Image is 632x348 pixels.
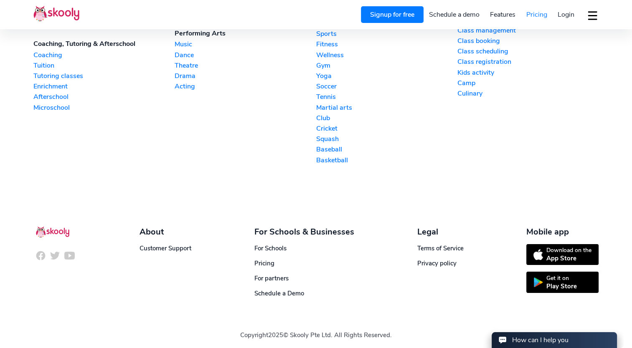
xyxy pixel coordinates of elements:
[254,226,354,237] div: For Schools & Businesses
[316,50,457,60] a: Wellness
[33,103,175,112] a: Microschool
[50,250,60,261] img: icon-twitter
[417,226,463,237] div: Legal
[316,92,457,101] a: Tennis
[457,26,599,35] a: Class management
[175,50,316,60] a: Dance
[254,244,287,252] a: For Schools
[457,68,599,77] a: Kids activity
[558,10,574,19] span: Login
[316,40,457,49] a: Fitness
[417,259,456,267] a: Privacy policy
[268,331,283,339] span: 2025
[175,71,316,81] a: Drama
[546,282,577,290] div: Play Store
[254,289,304,298] a: Schedule a Demo
[552,8,580,21] a: Login
[521,8,553,21] a: Pricing
[546,254,591,262] div: App Store
[175,82,316,91] a: Acting
[316,145,457,154] a: Baseball
[64,250,75,261] img: icon-youtube
[33,71,175,81] a: Tutoring classes
[33,50,175,60] a: Coaching
[33,82,175,91] a: Enrichment
[586,6,599,25] button: dropdown menu
[316,156,457,165] a: Basketball
[546,246,591,254] div: Download on the
[457,78,599,88] a: Camp
[254,259,274,267] a: Pricing
[140,244,191,252] a: Customer Support
[316,61,457,70] a: Gym
[33,39,175,48] div: Coaching, Tutoring & Afterschool
[526,10,547,19] span: Pricing
[140,226,191,237] div: About
[33,92,175,101] a: Afterschool
[316,113,457,123] a: Club
[417,244,463,252] a: Terms of Service
[254,274,289,282] a: For partners
[533,277,543,287] img: icon-playstore
[457,89,599,98] a: Culinary
[33,61,175,70] a: Tuition
[316,124,457,133] a: Cricket
[457,57,599,66] a: Class registration
[457,36,599,45] a: Class booking
[361,6,424,23] a: Signup for free
[316,82,457,91] a: Soccer
[36,250,46,261] img: icon-facebook
[175,61,316,70] a: Theatre
[546,274,577,282] div: Get it on
[526,244,599,265] a: Download on theApp Store
[175,40,316,49] a: Music
[316,29,457,38] a: Sports
[316,103,457,112] a: Martial arts
[36,226,69,238] img: Skooly
[33,5,79,22] img: Skooly
[526,272,599,293] a: Get it onPlay Store
[485,8,521,21] a: Features
[424,8,485,21] a: Schedule a demo
[526,226,599,237] div: Mobile app
[457,47,599,56] a: Class scheduling
[533,249,543,260] img: icon-appstore
[316,134,457,144] a: Squash
[316,71,457,81] a: Yoga
[175,29,316,38] div: Performing Arts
